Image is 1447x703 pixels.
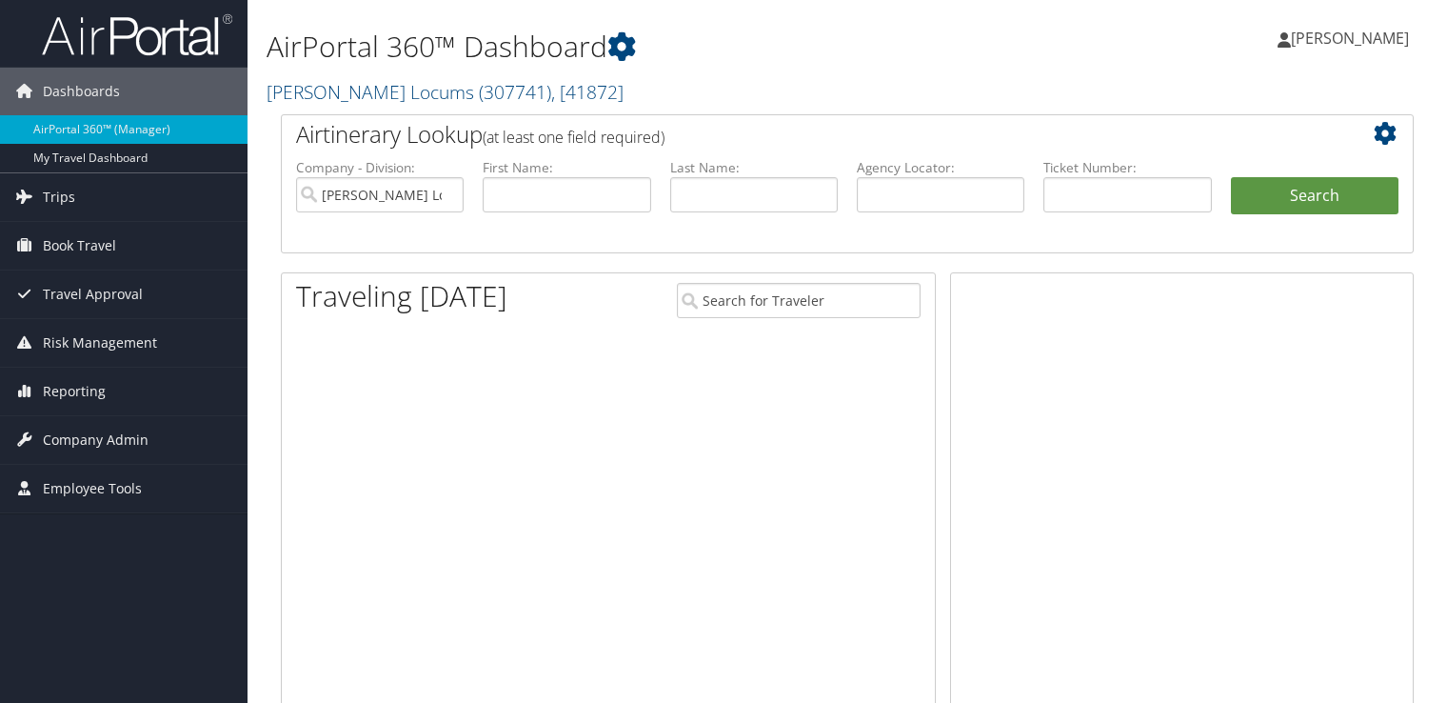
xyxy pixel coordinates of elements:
span: Travel Approval [43,271,143,318]
img: airportal-logo.png [42,12,232,57]
span: Reporting [43,368,106,415]
button: Search [1231,177,1398,215]
span: Risk Management [43,319,157,367]
label: Last Name: [670,158,838,177]
h2: Airtinerary Lookup [296,118,1304,151]
input: Search for Traveler [677,283,921,318]
span: Employee Tools [43,465,142,512]
label: First Name: [483,158,650,177]
span: Dashboards [43,68,120,115]
span: , [ 41872 ] [551,79,624,105]
span: Trips [43,173,75,221]
label: Agency Locator: [857,158,1024,177]
h1: AirPortal 360™ Dashboard [267,27,1041,67]
span: Book Travel [43,222,116,270]
span: ( 307741 ) [479,79,551,105]
a: [PERSON_NAME] Locums [267,79,624,105]
span: (at least one field required) [483,127,664,148]
a: [PERSON_NAME] [1278,10,1428,67]
span: Company Admin [43,416,149,464]
span: [PERSON_NAME] [1291,28,1409,49]
label: Company - Division: [296,158,464,177]
h1: Traveling [DATE] [296,276,507,316]
label: Ticket Number: [1043,158,1211,177]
